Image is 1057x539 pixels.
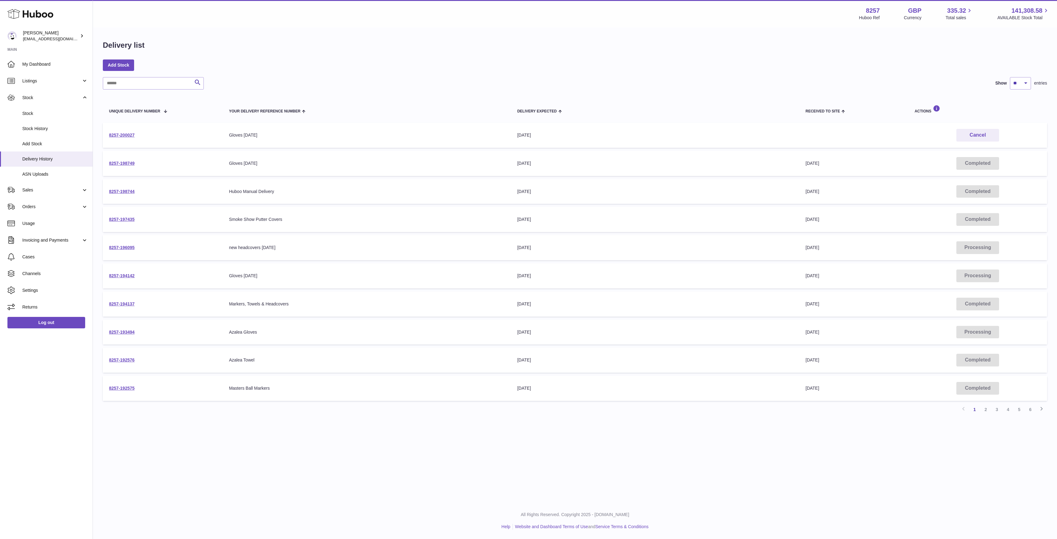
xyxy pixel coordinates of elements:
[22,126,88,132] span: Stock History
[109,217,135,222] a: 8257-197435
[23,30,79,42] div: [PERSON_NAME]
[22,141,88,147] span: Add Stock
[22,304,88,310] span: Returns
[23,36,91,41] span: [EMAIL_ADDRESS][DOMAIN_NAME]
[1011,7,1042,15] span: 141,308.58
[109,189,135,194] a: 8257-198744
[98,512,1052,518] p: All Rights Reserved. Copyright 2025 - [DOMAIN_NAME]
[806,109,840,113] span: Received to Site
[103,59,134,71] a: Add Stock
[22,61,88,67] span: My Dashboard
[595,524,649,529] a: Service Terms & Conditions
[229,385,505,391] div: Masters Ball Markers
[806,301,819,306] span: [DATE]
[7,31,17,41] img: don@skinsgolf.com
[513,524,649,530] li: and
[22,171,88,177] span: ASN Uploads
[109,245,135,250] a: 8257-196095
[517,273,793,279] div: [DATE]
[109,161,135,166] a: 8257-198749
[22,204,81,210] span: Orders
[109,330,135,335] a: 8257-193494
[806,330,819,335] span: [DATE]
[22,95,81,101] span: Stock
[22,254,88,260] span: Cases
[229,301,505,307] div: Markers, Towels & Headcovers
[946,7,973,21] a: 335.32 Total sales
[995,80,1007,86] label: Show
[517,109,557,113] span: Delivery Expected
[904,15,922,21] div: Currency
[806,217,819,222] span: [DATE]
[109,109,160,113] span: Unique Delivery Number
[515,524,588,529] a: Website and Dashboard Terms of Use
[806,189,819,194] span: [DATE]
[806,386,819,391] span: [DATE]
[229,357,505,363] div: Azalea Towel
[229,329,505,335] div: Azalea Gloves
[517,160,793,166] div: [DATE]
[517,385,793,391] div: [DATE]
[991,404,1002,415] a: 3
[229,273,505,279] div: Gloves [DATE]
[908,7,921,15] strong: GBP
[859,15,880,21] div: Huboo Ref
[806,357,819,362] span: [DATE]
[109,357,135,362] a: 8257-192576
[517,301,793,307] div: [DATE]
[22,271,88,277] span: Channels
[22,156,88,162] span: Delivery History
[501,524,510,529] a: Help
[806,245,819,250] span: [DATE]
[1025,404,1036,415] a: 6
[517,329,793,335] div: [DATE]
[22,111,88,116] span: Stock
[517,245,793,251] div: [DATE]
[22,221,88,226] span: Usage
[866,7,880,15] strong: 8257
[517,357,793,363] div: [DATE]
[517,132,793,138] div: [DATE]
[229,217,505,222] div: Smoke Show Putter Covers
[229,160,505,166] div: Gloves [DATE]
[997,7,1050,21] a: 141,308.58 AVAILABLE Stock Total
[1014,404,1025,415] a: 5
[229,189,505,195] div: Huboo Manual Delivery
[997,15,1050,21] span: AVAILABLE Stock Total
[22,287,88,293] span: Settings
[109,133,135,138] a: 8257-200027
[947,7,966,15] span: 335.32
[915,105,1041,113] div: Actions
[517,217,793,222] div: [DATE]
[109,386,135,391] a: 8257-192575
[806,273,819,278] span: [DATE]
[22,187,81,193] span: Sales
[956,129,999,142] button: Cancel
[980,404,991,415] a: 2
[109,301,135,306] a: 8257-194137
[22,78,81,84] span: Listings
[109,273,135,278] a: 8257-194142
[22,237,81,243] span: Invoicing and Payments
[946,15,973,21] span: Total sales
[7,317,85,328] a: Log out
[103,40,145,50] h1: Delivery list
[229,245,505,251] div: new headcovers [DATE]
[806,161,819,166] span: [DATE]
[517,189,793,195] div: [DATE]
[229,109,300,113] span: Your Delivery Reference Number
[1002,404,1014,415] a: 4
[1034,80,1047,86] span: entries
[229,132,505,138] div: Gloves [DATE]
[969,404,980,415] a: 1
